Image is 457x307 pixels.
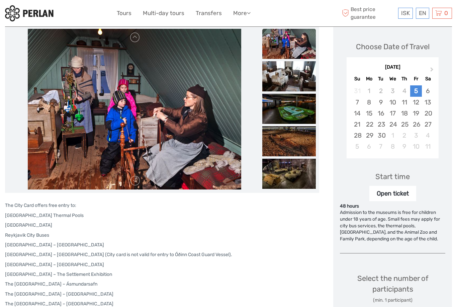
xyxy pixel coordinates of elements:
div: Choose Monday, September 22nd, 2025 [363,119,375,130]
div: We [387,74,398,83]
div: Choose Saturday, September 13th, 2025 [422,97,434,108]
div: Choose Saturday, September 6th, 2025 [422,85,434,96]
div: month 2025-09 [349,85,436,152]
div: Choose Wednesday, October 1st, 2025 [387,130,398,141]
img: 392dcdb6aa3644e6a02efa51ea6964d0_slider_thumbnail.jpeg [262,29,316,59]
div: Sa [422,74,434,83]
a: More [233,8,251,18]
div: Choose Friday, September 12th, 2025 [410,97,422,108]
div: Choose Friday, September 5th, 2025 [410,85,422,96]
div: Choose Tuesday, September 16th, 2025 [375,108,387,119]
div: Choose Date of Travel [356,42,430,52]
div: Choose Tuesday, September 9th, 2025 [375,97,387,108]
div: Th [398,74,410,83]
a: Tours [117,8,131,18]
div: Open ticket [369,186,416,201]
div: Choose Monday, September 15th, 2025 [363,108,375,119]
p: We're away right now. Please check back later! [9,12,76,17]
div: Not available Tuesday, September 2nd, 2025 [375,85,387,96]
div: Choose Tuesday, September 30th, 2025 [375,130,387,141]
div: Choose Thursday, October 9th, 2025 [398,141,410,152]
p: [GEOGRAPHIC_DATA] – The Settlement Exhibition [5,271,319,278]
div: Not available Sunday, August 31st, 2025 [351,85,363,96]
div: Choose Wednesday, October 8th, 2025 [387,141,398,152]
button: Next Month [427,66,438,76]
div: Choose Friday, October 3rd, 2025 [410,130,422,141]
div: Choose Sunday, September 7th, 2025 [351,97,363,108]
div: Choose Wednesday, September 10th, 2025 [387,97,398,108]
div: Choose Saturday, September 27th, 2025 [422,119,434,130]
div: 48 hours [340,203,445,210]
p: [GEOGRAPHIC_DATA] – [GEOGRAPHIC_DATA] [5,261,319,268]
div: Select the number of participants [340,273,445,304]
a: Transfers [196,8,222,18]
img: 4a6b663c88b94463985cc4d462f72b62_slider_thumbnail.jpeg [262,126,316,156]
img: e2ded4b8f35f4b69bdcebe2d15d1ffba_slider_thumbnail.jpeg [262,159,316,189]
span: 0 [443,10,449,16]
img: 68725c8faf5b462e8f88523cbb04dd42_slider_thumbnail.jpeg [262,94,316,124]
p: [GEOGRAPHIC_DATA] Thermal Pools [5,212,319,219]
div: Choose Monday, September 29th, 2025 [363,130,375,141]
div: Choose Friday, September 26th, 2025 [410,119,422,130]
div: Choose Friday, September 19th, 2025 [410,108,422,119]
div: Choose Sunday, September 28th, 2025 [351,130,363,141]
div: Choose Saturday, October 4th, 2025 [422,130,434,141]
p: The [GEOGRAPHIC_DATA] – [GEOGRAPHIC_DATA] [5,291,319,298]
img: 392dcdb6aa3644e6a02efa51ea6964d0_main_slider.jpeg [28,29,242,189]
button: Open LiveChat chat widget [77,10,85,18]
div: Not available Wednesday, September 3rd, 2025 [387,85,398,96]
div: [DATE] [347,64,439,71]
a: Multi-day tours [143,8,184,18]
span: ISK [401,10,410,16]
div: Choose Thursday, September 11th, 2025 [398,97,410,108]
img: 058f9d68d40840ea92f0614d7a27366a_slider_thumbnail.jpeg [262,61,316,91]
div: Mo [363,74,375,83]
div: Su [351,74,363,83]
div: Choose Tuesday, October 7th, 2025 [375,141,387,152]
div: Choose Monday, September 8th, 2025 [363,97,375,108]
div: Choose Sunday, September 21st, 2025 [351,119,363,130]
div: Choose Thursday, September 18th, 2025 [398,108,410,119]
p: The [GEOGRAPHIC_DATA] – Ásmundarsafn [5,281,319,288]
p: [GEOGRAPHIC_DATA] – [GEOGRAPHIC_DATA] (City card is not valid for entry to Óðinn Coast Guard Vess... [5,251,319,258]
div: Start time [375,171,410,182]
div: Choose Tuesday, September 23rd, 2025 [375,119,387,130]
div: Choose Monday, October 6th, 2025 [363,141,375,152]
div: EN [416,8,429,19]
div: (min. 1 participant) [340,297,445,304]
div: Choose Saturday, October 11th, 2025 [422,141,434,152]
span: Best price guarantee [340,6,396,20]
div: Choose Friday, October 10th, 2025 [410,141,422,152]
p: [GEOGRAPHIC_DATA] – [GEOGRAPHIC_DATA] [5,241,319,249]
div: Choose Sunday, October 5th, 2025 [351,141,363,152]
div: Fr [410,74,422,83]
div: Choose Thursday, October 2nd, 2025 [398,130,410,141]
div: Choose Saturday, September 20th, 2025 [422,108,434,119]
div: Not available Monday, September 1st, 2025 [363,85,375,96]
div: Choose Wednesday, September 17th, 2025 [387,108,398,119]
div: Admission to the museums is free for children under 18 years of age. Small fees may apply for cit... [340,209,445,242]
p: Reykjavik City Buses [5,232,319,239]
div: Choose Sunday, September 14th, 2025 [351,108,363,119]
div: Choose Wednesday, September 24th, 2025 [387,119,398,130]
img: 288-6a22670a-0f57-43d8-a107-52fbc9b92f2c_logo_small.jpg [5,5,54,21]
p: The City Card offers free entry to: [5,202,319,209]
div: Not available Thursday, September 4th, 2025 [398,85,410,96]
div: Choose Thursday, September 25th, 2025 [398,119,410,130]
p: [GEOGRAPHIC_DATA] [5,222,319,229]
div: Tu [375,74,387,83]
